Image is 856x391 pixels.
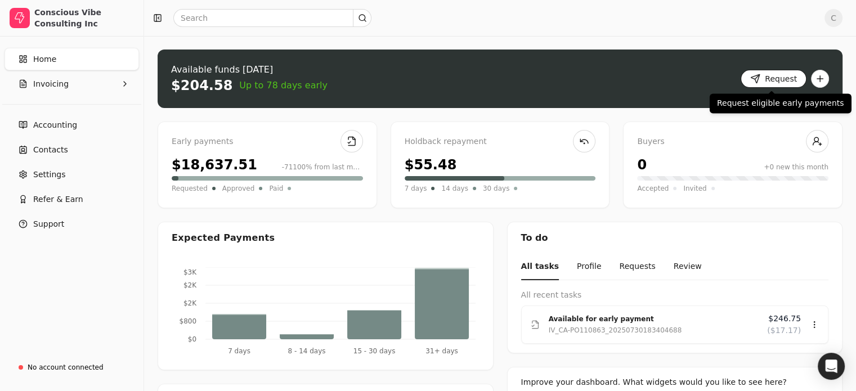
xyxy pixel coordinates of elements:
[269,183,283,194] span: Paid
[33,169,65,181] span: Settings
[5,48,139,70] a: Home
[425,347,458,355] tspan: 31+ days
[767,325,801,336] span: ($17.17)
[521,376,829,388] div: Improve your dashboard. What widgets would you like to see here?
[637,183,669,194] span: Accepted
[172,136,363,148] div: Early payments
[222,183,255,194] span: Approved
[508,222,842,254] div: To do
[179,317,196,325] tspan: $800
[549,325,682,336] div: IV_CA-PO110863_20250730183404688
[619,254,655,280] button: Requests
[741,70,806,88] button: Request
[183,299,197,307] tspan: $2K
[172,155,257,175] div: $18,637.51
[824,9,842,27] button: C
[282,162,363,172] div: -71100% from last month
[239,79,328,92] span: Up to 78 days early
[183,281,197,289] tspan: $2K
[171,63,328,77] div: Available funds [DATE]
[353,347,396,355] tspan: 15 - 30 days
[5,138,139,161] a: Contacts
[483,183,509,194] span: 30 days
[764,162,828,172] div: +0 new this month
[33,218,64,230] span: Support
[172,183,208,194] span: Requested
[521,289,829,301] div: All recent tasks
[637,155,647,175] div: 0
[28,362,104,372] div: No account connected
[33,78,69,90] span: Invoicing
[577,254,602,280] button: Profile
[33,119,77,131] span: Accounting
[637,136,828,148] div: Buyers
[5,114,139,136] a: Accounting
[171,77,232,95] div: $204.58
[549,313,759,325] div: Available for early payment
[5,188,139,210] button: Refer & Earn
[710,93,851,113] div: Request eligible early payments
[5,73,139,95] button: Invoicing
[183,268,197,276] tspan: $3K
[405,155,457,175] div: $55.48
[34,7,134,29] div: Conscious Vibe Consulting Inc
[521,254,559,280] button: All tasks
[5,163,139,186] a: Settings
[683,183,706,194] span: Invited
[188,335,196,343] tspan: $0
[228,347,250,355] tspan: 7 days
[674,254,702,280] button: Review
[5,357,139,377] a: No account connected
[33,53,56,65] span: Home
[818,353,845,380] div: Open Intercom Messenger
[441,183,468,194] span: 14 days
[33,194,83,205] span: Refer & Earn
[33,144,68,156] span: Contacts
[288,347,325,355] tspan: 8 - 14 days
[172,231,275,245] div: Expected Payments
[768,313,801,325] span: $246.75
[405,183,427,194] span: 7 days
[405,136,596,148] div: Holdback repayment
[173,9,371,27] input: Search
[5,213,139,235] button: Support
